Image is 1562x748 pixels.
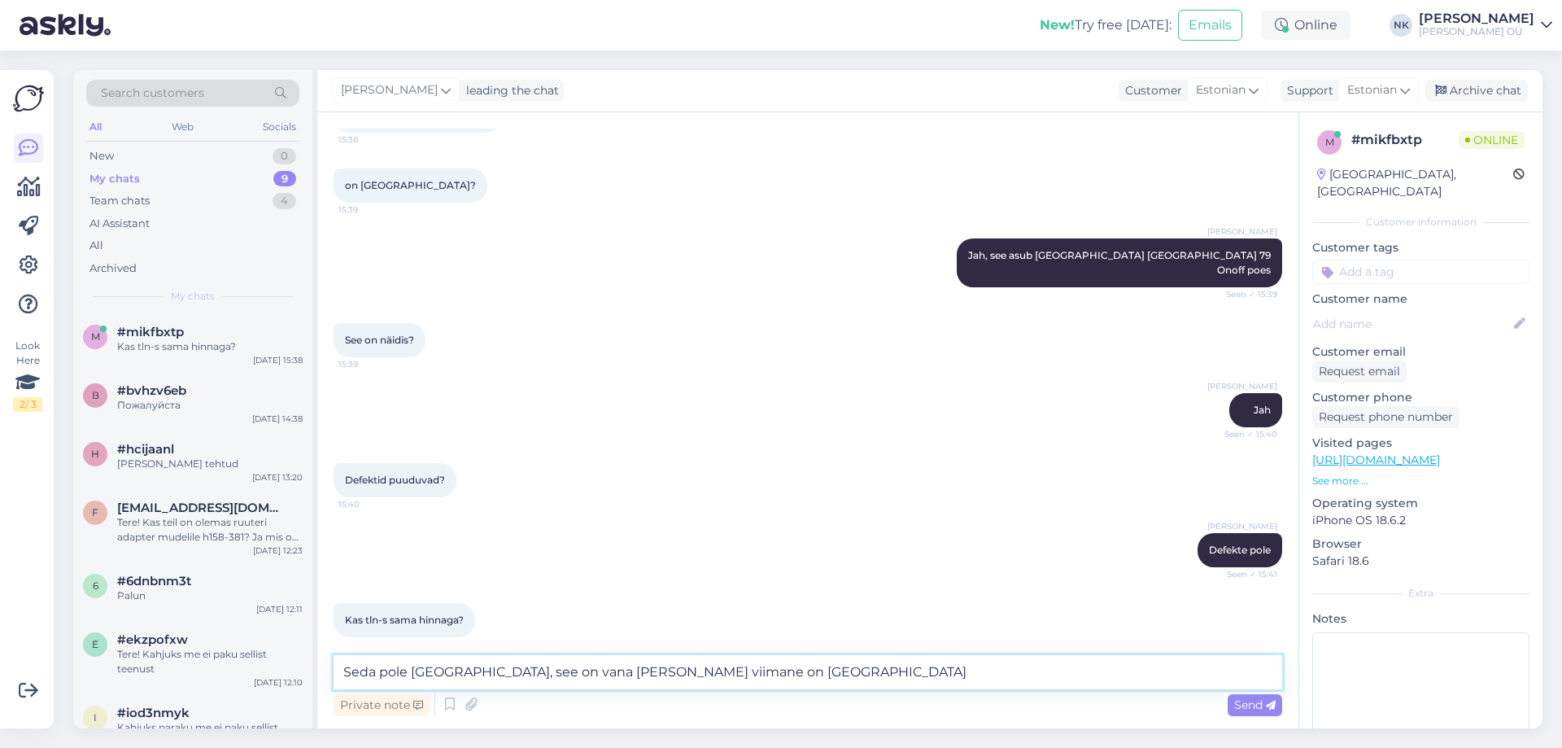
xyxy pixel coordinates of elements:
[338,203,399,216] span: 15:39
[1312,215,1529,230] div: Customer information
[117,383,186,398] span: #bvhzv6eb
[1317,166,1513,200] div: [GEOGRAPHIC_DATA], [GEOGRAPHIC_DATA]
[89,171,140,187] div: My chats
[968,249,1273,276] span: Jah, see asub [GEOGRAPHIC_DATA] [GEOGRAPHIC_DATA] 79 Onoff poes
[1312,406,1459,428] div: Request phone number
[1040,17,1075,33] b: New!
[334,694,430,716] div: Private note
[1312,553,1529,570] p: Safari 18.6
[1419,12,1534,25] div: [PERSON_NAME]
[1216,568,1277,580] span: Seen ✓ 15:41
[252,413,303,425] div: [DATE] 14:38
[117,442,174,457] span: #hcijaanl
[101,85,204,102] span: Search customers
[338,638,399,650] span: 15:42
[117,457,303,471] div: [PERSON_NAME] tehtud
[338,133,399,146] span: 15:38
[1347,81,1397,99] span: Estonian
[273,193,296,209] div: 4
[1312,291,1529,308] p: Customer name
[92,389,99,401] span: b
[260,116,299,138] div: Socials
[91,448,99,460] span: h
[345,474,445,486] span: Defektid puuduvad?
[117,647,303,676] div: Tere! Kahjuks me ei paku sellist teenust
[1459,131,1525,149] span: Online
[1262,11,1350,40] div: Online
[1207,380,1277,392] span: [PERSON_NAME]
[345,614,464,626] span: Kas tln-s sama hinnaga?
[1312,389,1529,406] p: Customer phone
[117,706,190,720] span: #iod3nmyk
[1313,315,1511,333] input: Add name
[1419,12,1552,38] a: [PERSON_NAME][PERSON_NAME] OÜ
[13,339,42,412] div: Look Here
[117,339,303,354] div: Kas tln-s sama hinnaga?
[1312,495,1529,512] p: Operating system
[86,116,105,138] div: All
[1312,536,1529,553] p: Browser
[117,501,286,515] span: fetrif@mail.ru
[1178,10,1242,41] button: Emails
[334,655,1282,689] textarea: Seda pole [GEOGRAPHIC_DATA], see on vana [PERSON_NAME] viimane on [GEOGRAPHIC_DATA]
[1312,512,1529,529] p: iPhone OS 18.6.2
[273,171,296,187] div: 9
[253,354,303,366] div: [DATE] 15:38
[1312,343,1529,361] p: Customer email
[1312,435,1529,452] p: Visited pages
[89,193,150,209] div: Team chats
[1390,14,1412,37] div: NK
[117,398,303,413] div: Пожалуйста
[89,260,137,277] div: Archived
[1419,25,1534,38] div: [PERSON_NAME] OÜ
[256,603,303,615] div: [DATE] 12:11
[1312,239,1529,256] p: Customer tags
[89,148,114,164] div: New
[1425,80,1528,102] div: Archive chat
[341,81,438,99] span: [PERSON_NAME]
[117,325,184,339] span: #mikfbxtp
[1207,225,1277,238] span: [PERSON_NAME]
[1325,136,1334,148] span: m
[1312,610,1529,628] p: Notes
[345,334,414,346] span: See on näidis?
[117,588,303,603] div: Palun
[254,676,303,689] div: [DATE] 12:10
[1312,453,1440,467] a: [URL][DOMAIN_NAME]
[93,580,98,592] span: 6
[1312,361,1407,383] div: Request email
[1216,288,1277,300] span: Seen ✓ 15:39
[1312,586,1529,601] div: Extra
[460,82,559,99] div: leading the chat
[253,545,303,557] div: [DATE] 12:23
[338,358,399,370] span: 15:39
[117,515,303,545] div: Tere! Kas teil on olemas ruuteri adapter mudelile h158-381? Ja mis on hind?
[1312,474,1529,488] p: See more ...
[345,179,476,191] span: on [GEOGRAPHIC_DATA]?
[1119,82,1182,99] div: Customer
[91,330,100,343] span: m
[1234,698,1276,712] span: Send
[92,638,98,650] span: e
[1312,260,1529,284] input: Add a tag
[168,116,197,138] div: Web
[94,711,97,724] span: i
[89,238,103,254] div: All
[1254,404,1271,416] span: Jah
[1196,81,1246,99] span: Estonian
[1207,520,1277,532] span: [PERSON_NAME]
[1216,428,1277,440] span: Seen ✓ 15:40
[1040,15,1171,35] div: Try free [DATE]:
[1209,544,1271,556] span: Defekte pole
[117,574,191,588] span: #6dnbnm3t
[13,83,44,114] img: Askly Logo
[273,148,296,164] div: 0
[89,216,150,232] div: AI Assistant
[1281,82,1333,99] div: Support
[117,632,188,647] span: #ekzpofxw
[92,506,98,518] span: f
[13,397,42,412] div: 2 / 3
[1351,130,1459,150] div: # mikfbxtp
[338,498,399,510] span: 15:40
[171,289,215,304] span: My chats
